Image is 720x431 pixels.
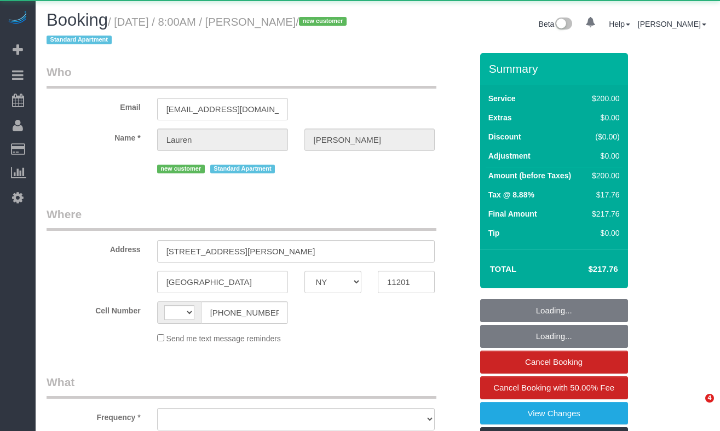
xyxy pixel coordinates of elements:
[488,228,500,238] label: Tip
[488,112,512,123] label: Extras
[47,206,436,231] legend: Where
[480,402,628,425] a: View Changes
[480,376,628,399] a: Cancel Booking with 50.00% Fee
[488,208,537,219] label: Final Amount
[47,16,350,46] small: / [DATE] / 8:00AM / [PERSON_NAME]
[587,208,619,219] div: $217.76
[488,93,516,104] label: Service
[47,374,436,399] legend: What
[201,301,288,324] input: Cell Number
[166,334,281,343] span: Send me text message reminders
[488,189,534,200] label: Tax @ 8.88%
[488,170,571,181] label: Amount (before Taxes)
[38,301,149,316] label: Cell Number
[609,20,630,28] a: Help
[587,189,619,200] div: $17.76
[488,131,521,142] label: Discount
[157,129,288,151] input: First Name
[490,264,517,273] strong: Total
[47,64,436,89] legend: Who
[587,170,619,181] div: $200.00
[493,383,614,392] span: Cancel Booking with 50.00% Fee
[299,17,347,26] span: new customer
[157,165,205,173] span: new customer
[480,351,628,374] a: Cancel Booking
[638,20,706,28] a: [PERSON_NAME]
[554,18,572,32] img: New interface
[38,408,149,423] label: Frequency *
[683,394,709,420] iframe: Intercom live chat
[378,271,435,293] input: Zip Code
[555,265,618,274] h4: $217.76
[38,129,149,143] label: Name *
[488,150,531,161] label: Adjustment
[304,129,435,151] input: Last Name
[210,165,275,173] span: Standard Apartment
[38,98,149,113] label: Email
[38,240,149,255] label: Address
[47,36,112,44] span: Standard Apartment
[7,11,28,26] img: Automaid Logo
[157,98,288,120] input: Email
[587,150,619,161] div: $0.00
[705,394,714,403] span: 4
[587,131,619,142] div: ($0.00)
[587,112,619,123] div: $0.00
[539,20,573,28] a: Beta
[157,271,288,293] input: City
[489,62,623,75] h3: Summary
[587,93,619,104] div: $200.00
[587,228,619,238] div: $0.00
[47,10,108,30] span: Booking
